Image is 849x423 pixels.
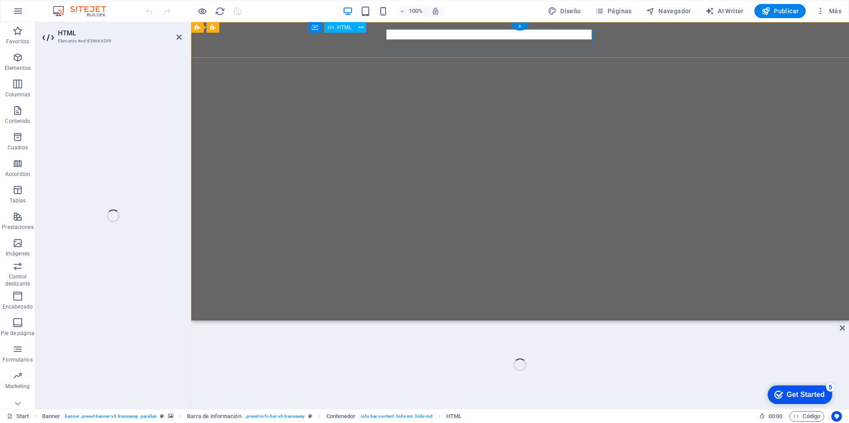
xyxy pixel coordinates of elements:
i: Este elemento es un preajuste personalizable [308,414,312,419]
span: : [775,413,776,419]
h6: 100% [409,6,423,16]
nav: breadcrumb [42,411,462,422]
button: Publicar [754,4,806,18]
button: Usercentrics [831,411,842,422]
div: + [511,23,528,30]
span: HTML [337,25,352,30]
span: Haz clic para seleccionar y doble clic para editar [187,411,241,422]
p: Encabezado [3,303,33,310]
span: . preset-info-bar-v3-transaway [245,411,305,422]
p: Contenido [5,118,30,125]
span: . info-bar-content .hide-sm .hide-md [359,411,432,422]
button: Más [813,4,845,18]
a: Haz clic para cancelar la selección y doble clic para abrir páginas [7,411,29,422]
h6: Tiempo de la sesión [759,411,783,422]
span: AI Writer [705,7,744,15]
span: 00 00 [769,411,782,422]
i: Al redimensionar, ajustar el nivel de zoom automáticamente para ajustarse al dispositivo elegido. [432,7,440,15]
span: Publicar [761,7,799,15]
span: Más [816,7,841,15]
button: Diseño [544,4,585,18]
button: Código [789,411,824,422]
span: Haz clic para seleccionar y doble clic para editar [42,411,61,422]
p: Cuadros [8,144,28,151]
p: Accordion [5,171,30,178]
p: Tablas [10,197,26,204]
button: Páginas [592,4,635,18]
span: Navegador [646,7,691,15]
div: 5 [65,2,74,11]
button: AI Writer [702,4,747,18]
span: Haz clic para seleccionar y doble clic para editar [446,411,462,422]
div: Diseño (Ctrl+Alt+Y) [544,4,585,18]
button: 100% [395,6,427,16]
span: Páginas [595,7,632,15]
i: Este elemento contiene un fondo [168,414,173,419]
img: Editor Logo [51,6,117,16]
p: Formularios [3,356,32,363]
button: Navegador [642,4,695,18]
span: Diseño [548,7,581,15]
p: Pie de página [1,330,34,337]
p: Columnas [5,91,31,98]
div: Get Started [26,10,64,18]
p: Prestaciones [2,224,33,231]
p: Favoritos [6,38,29,45]
p: Marketing [5,383,30,390]
p: Elementos [5,65,31,72]
button: reload [214,6,225,16]
i: Este elemento es un preajuste personalizable [160,414,164,419]
span: . banner .preset-banner-v3-transaway .parallax [64,411,157,422]
span: Haz clic para seleccionar y doble clic para editar [326,411,356,422]
p: Imágenes [6,250,30,257]
span: Código [793,411,820,422]
div: Get Started 5 items remaining, 0% complete [7,4,72,23]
